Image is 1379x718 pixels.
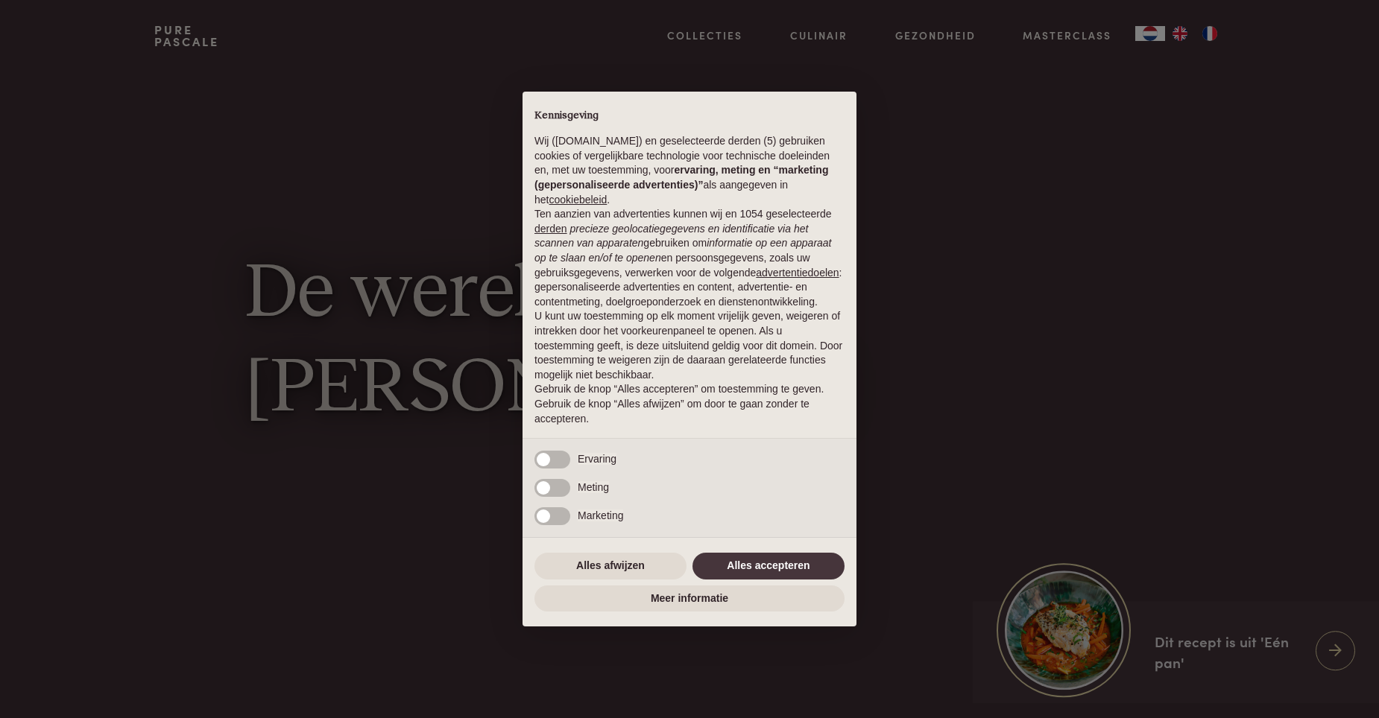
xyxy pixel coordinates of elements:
[578,453,616,465] span: Ervaring
[534,109,845,123] h2: Kennisgeving
[534,553,687,579] button: Alles afwijzen
[578,481,609,493] span: Meting
[534,207,845,309] p: Ten aanzien van advertenties kunnen wij en 1054 geselecteerde gebruiken om en persoonsgegevens, z...
[534,164,828,191] strong: ervaring, meting en “marketing (gepersonaliseerde advertenties)”
[534,222,567,237] button: derden
[534,309,845,382] p: U kunt uw toestemming op elk moment vrijelijk geven, weigeren of intrekken door het voorkeurenpan...
[692,553,845,579] button: Alles accepteren
[534,237,832,264] em: informatie op een apparaat op te slaan en/of te openen
[534,223,808,250] em: precieze geolocatiegegevens en identificatie via het scannen van apparaten
[534,134,845,207] p: Wij ([DOMAIN_NAME]) en geselecteerde derden (5) gebruiken cookies of vergelijkbare technologie vo...
[534,585,845,612] button: Meer informatie
[549,194,607,206] a: cookiebeleid
[578,509,623,521] span: Marketing
[534,382,845,426] p: Gebruik de knop “Alles accepteren” om toestemming te geven. Gebruik de knop “Alles afwijzen” om d...
[756,266,839,281] button: advertentiedoelen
